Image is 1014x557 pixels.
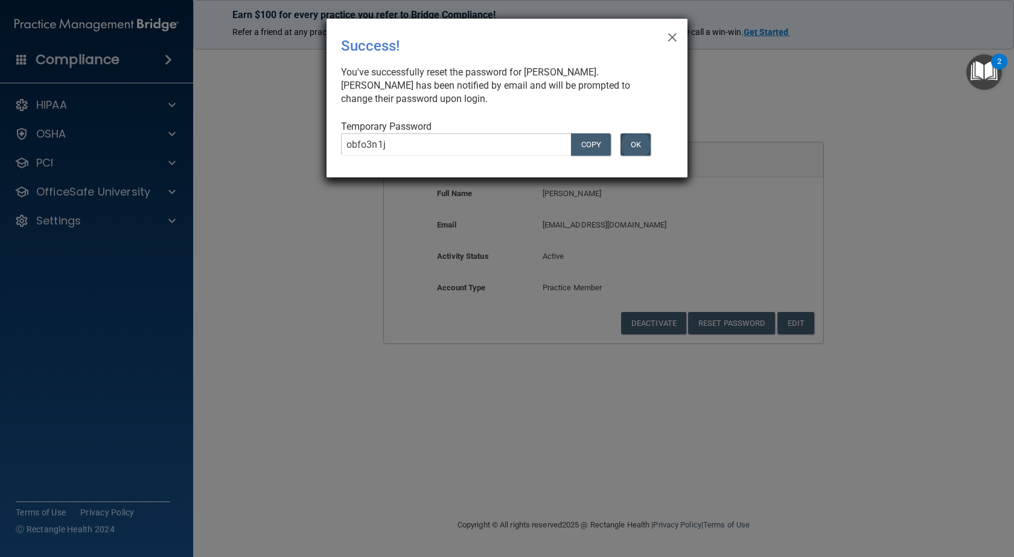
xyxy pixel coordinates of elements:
[997,62,1001,77] div: 2
[966,54,1002,90] button: Open Resource Center, 2 new notifications
[667,24,678,48] span: ×
[341,28,623,63] div: Success!
[620,133,651,156] button: OK
[341,121,432,132] span: Temporary Password
[341,66,663,106] div: You've successfully reset the password for [PERSON_NAME]. [PERSON_NAME] has been notified by emai...
[571,133,611,156] button: COPY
